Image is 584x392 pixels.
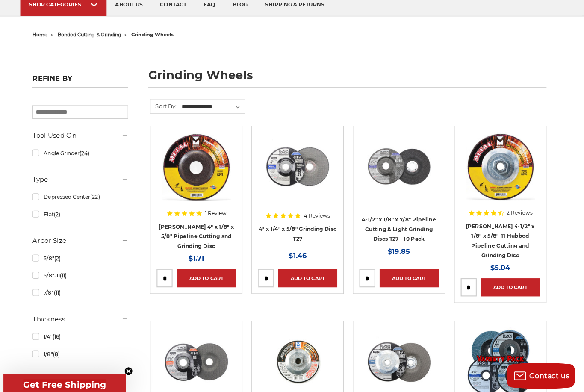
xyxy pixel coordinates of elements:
h5: Arbor Size [37,234,132,244]
span: 4 Reviews [306,212,332,217]
h1: grinding wheels [152,69,546,87]
span: (22) [94,192,104,199]
a: home [37,32,52,38]
span: (8) [57,348,64,354]
span: (24) [84,149,94,155]
h5: Type [37,173,132,183]
a: Add to Cart [281,267,339,285]
a: Mercer 4-1/2" x 1/8" x 5/8"-11 Hubbed Cutting and Light Grinding Wheel [462,131,540,210]
a: Add to Cart [180,267,239,285]
a: [PERSON_NAME] 4" x 1/8" x 5/8" Pipeline Cutting and Grinding Disc [162,222,237,248]
a: 5/8"-11 [37,266,132,281]
a: 4 inch BHA grinding wheels [261,131,339,210]
span: (2) [59,253,65,259]
a: Add to Cart [381,267,440,285]
span: (11) [58,287,65,294]
img: View of Black Hawk's 4 1/2 inch T27 pipeline disc, showing both front and back of the grinding wh... [366,131,435,200]
a: 1/8" [37,344,132,359]
a: Angle Grinder [37,144,132,159]
a: 4-1/2" x 1/8" x 7/8" Pipeline Cutting & Light Grinding Discs T27 - 10 Pack [364,215,437,240]
span: $19.85 [389,245,411,253]
span: (16) [57,331,65,337]
a: Add to Cart [482,276,540,294]
img: 4 inch BHA grinding wheels [266,131,334,200]
img: Mercer 4" x 1/8" x 5/8 Cutting and Light Grinding Wheel [165,131,234,200]
img: Mercer 4-1/2" x 1/8" x 5/8"-11 Hubbed Cutting and Light Grinding Wheel [467,131,535,200]
span: $1.46 [291,250,309,258]
a: [PERSON_NAME] 4-1/2" x 1/8" x 5/8"-11 Hubbed Pipeline Cutting and Grinding Disc [467,221,535,257]
h5: Refine by [37,74,132,87]
a: Flat [37,205,132,220]
span: 2 Reviews [507,209,533,214]
h5: Thickness [37,312,132,322]
span: $1.71 [192,252,207,260]
a: Mercer 4" x 1/8" x 5/8 Cutting and Light Grinding Wheel [160,131,239,210]
a: bonded cutting & grinding [62,32,125,38]
a: View of Black Hawk's 4 1/2 inch T27 pipeline disc, showing both front and back of the grinding wh... [361,131,440,210]
span: 1 Review [208,209,230,214]
a: Depressed Center [37,188,132,203]
label: Sort By: [154,99,180,112]
a: 1/4" [37,327,132,342]
button: Close teaser [128,364,137,372]
span: (2) [58,209,65,216]
h5: Tool Used On [37,130,132,140]
a: 4" x 1/4" x 5/8" Grinding Disc T27 [262,224,339,240]
span: $5.04 [491,262,511,270]
select: Sort By: [184,100,248,112]
div: Get Free ShippingClose teaser [9,371,130,392]
span: grinding wheels [135,32,177,38]
span: Get Free Shipping [28,376,110,386]
button: Contact us [507,360,575,386]
a: 5/8" [37,249,132,264]
span: (11) [64,270,71,277]
div: SHOP CATEGORIES [34,2,102,8]
a: 7/8" [37,283,132,298]
span: Contact us [530,369,570,377]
